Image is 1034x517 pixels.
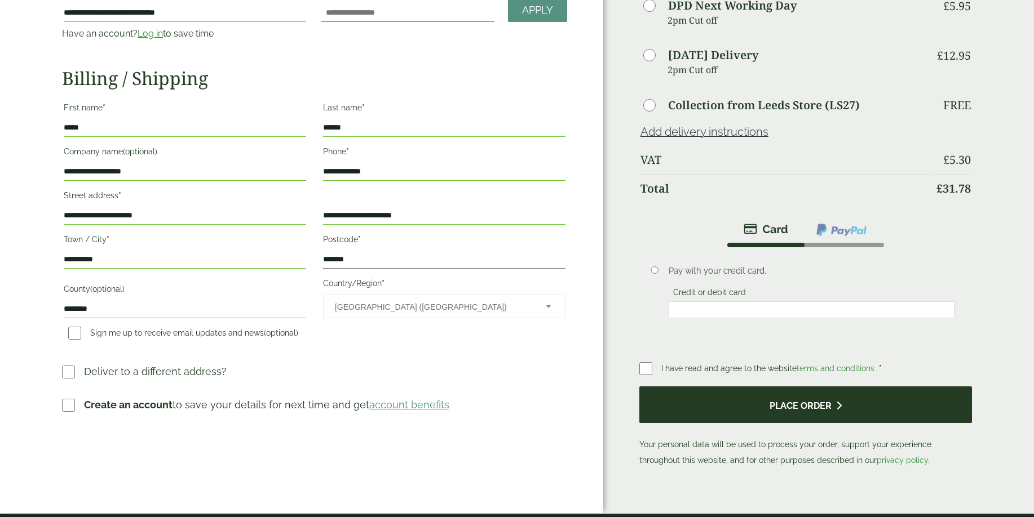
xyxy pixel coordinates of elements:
strong: Create an account [84,399,173,411]
bdi: 5.30 [943,152,971,167]
p: Deliver to a different address? [84,364,227,379]
span: United Kingdom (UK) [335,295,531,319]
abbr: required [362,103,365,112]
p: Have an account? to save time [62,27,308,41]
span: £ [936,181,943,196]
a: privacy policy [877,456,928,465]
label: Credit or debit card [669,288,750,300]
abbr: required [107,235,109,244]
label: Collection from Leeds Store (LS27) [668,100,860,111]
span: (optional) [90,284,125,293]
th: VAT [640,146,929,173]
span: Country/Region [323,295,565,318]
span: I have read and agree to the website [661,364,877,373]
abbr: required [358,235,361,244]
label: Company name [64,144,306,163]
img: ppcp-gateway.png [815,222,868,237]
span: Apply [522,4,553,16]
label: County [64,281,306,300]
label: Postcode [323,231,565,251]
p: Free [943,99,971,112]
p: 2pm Cut off [668,12,929,29]
label: Sign me up to receive email updates and news [64,328,303,341]
label: Town / City [64,231,306,251]
abbr: required [879,364,882,373]
button: Place order [639,386,972,423]
a: terms and conditions [797,364,874,373]
span: (optional) [123,147,157,156]
img: stripe.png [744,222,788,236]
label: [DATE] Delivery [668,50,758,61]
iframe: Secure card payment input frame [672,305,952,315]
span: (optional) [264,328,298,337]
h2: Billing / Shipping [62,68,567,89]
label: Last name [323,100,565,119]
span: £ [937,48,943,63]
label: Street address [64,188,306,207]
abbr: required [382,279,385,288]
p: 2pm Cut off [668,61,929,78]
a: account benefits [369,399,449,411]
span: £ [943,152,949,167]
abbr: required [103,103,105,112]
bdi: 12.95 [937,48,971,63]
bdi: 31.78 [936,181,971,196]
label: Country/Region [323,275,565,295]
abbr: required [118,191,121,200]
p: Pay with your credit card. [669,265,955,277]
p: to save your details for next time and get [84,397,449,412]
abbr: required [346,147,349,156]
label: Phone [323,144,565,163]
p: Your personal data will be used to process your order, support your experience throughout this we... [639,386,972,468]
a: Add delivery instructions [640,125,768,139]
a: Log in [138,28,163,39]
input: Sign me up to receive email updates and news(optional) [68,327,81,340]
th: Total [640,175,929,202]
label: First name [64,100,306,119]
